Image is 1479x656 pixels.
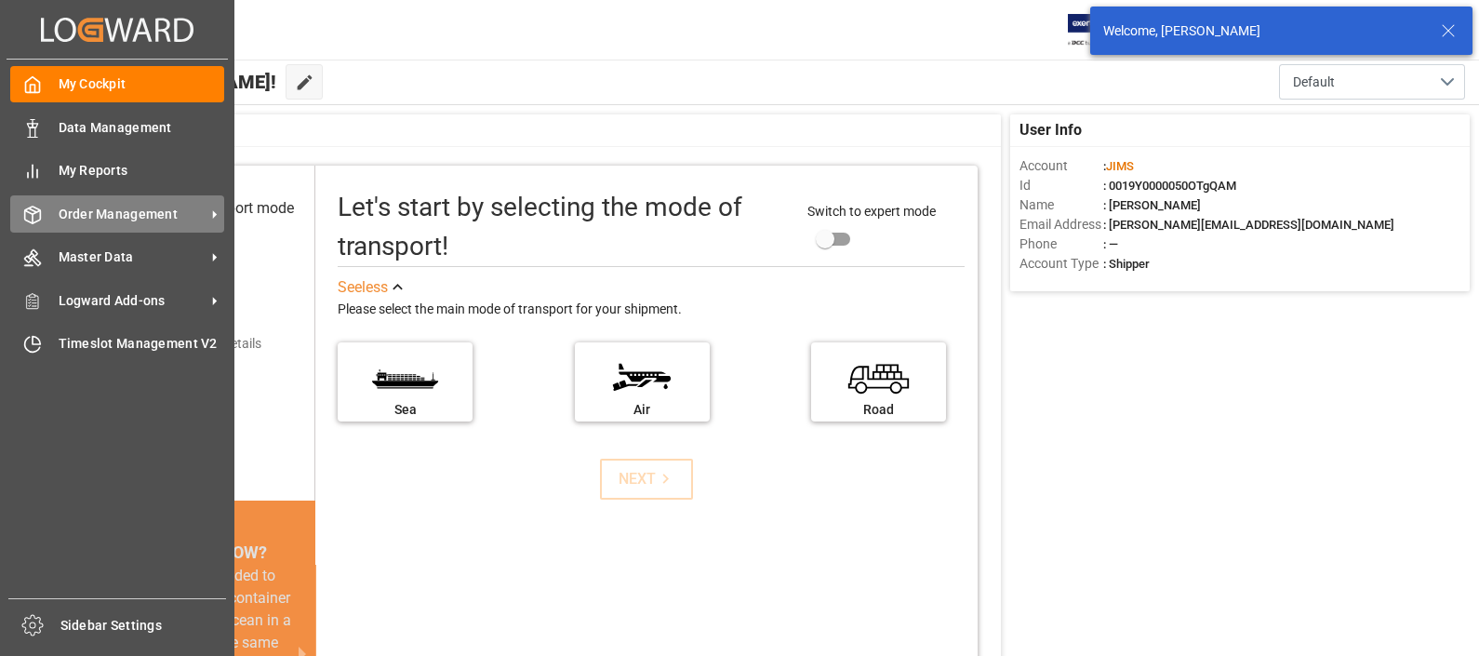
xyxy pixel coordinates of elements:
div: Welcome, [PERSON_NAME] [1103,21,1423,41]
span: : [PERSON_NAME][EMAIL_ADDRESS][DOMAIN_NAME] [1103,218,1394,232]
a: My Cockpit [10,66,224,102]
div: Air [584,400,700,420]
a: Data Management [10,109,224,145]
div: NEXT [619,468,675,490]
div: Sea [347,400,463,420]
span: Account [1019,156,1103,176]
button: open menu [1279,64,1465,100]
span: Email Address [1019,215,1103,234]
span: Default [1293,73,1335,92]
div: Please select the main mode of transport for your shipment. [338,299,965,321]
span: JIMS [1106,159,1134,173]
span: Name [1019,195,1103,215]
span: My Cockpit [59,74,225,94]
span: Sidebar Settings [60,616,227,636]
span: : — [1103,237,1118,251]
span: Phone [1019,234,1103,254]
span: Master Data [59,248,206,267]
span: Order Management [59,205,206,224]
span: Logward Add-ons [59,291,206,311]
span: : 0019Y0000050OTgQAM [1103,179,1236,193]
span: : Shipper [1103,257,1150,271]
button: NEXT [600,459,693,500]
span: My Reports [59,161,225,181]
span: : [1103,159,1134,173]
div: See less [338,276,388,299]
span: Timeslot Management V2 [59,334,225,354]
a: Timeslot Management V2 [10,326,224,362]
div: Add shipping details [145,334,261,354]
div: Let's start by selecting the mode of transport! [338,188,789,266]
span: Account Type [1019,254,1103,274]
span: Data Management [59,118,225,138]
span: : [PERSON_NAME] [1103,198,1201,212]
div: Road [820,400,937,420]
img: Exertis%20JAM%20-%20Email%20Logo.jpg_1722504956.jpg [1068,14,1132,47]
span: Id [1019,176,1103,195]
a: My Reports [10,153,224,189]
span: User Info [1019,119,1082,141]
span: Switch to expert mode [807,204,936,219]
